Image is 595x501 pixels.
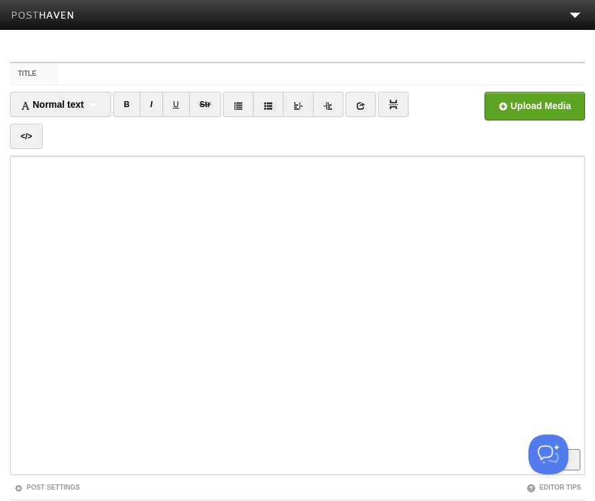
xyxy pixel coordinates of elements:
[528,434,568,474] iframe: Help Scout Beacon - Open
[162,92,190,117] a: U
[140,92,163,117] a: I
[389,100,398,109] img: pagebreak-icon.png
[526,484,581,491] a: Editor Tips
[189,92,222,117] a: Str
[11,11,75,21] img: Posthaven-bar
[10,124,43,149] a: </>
[113,92,140,117] a: B
[10,63,58,84] label: Title
[14,484,80,491] a: Post Settings
[21,99,84,110] span: Normal text
[200,100,211,109] del: Str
